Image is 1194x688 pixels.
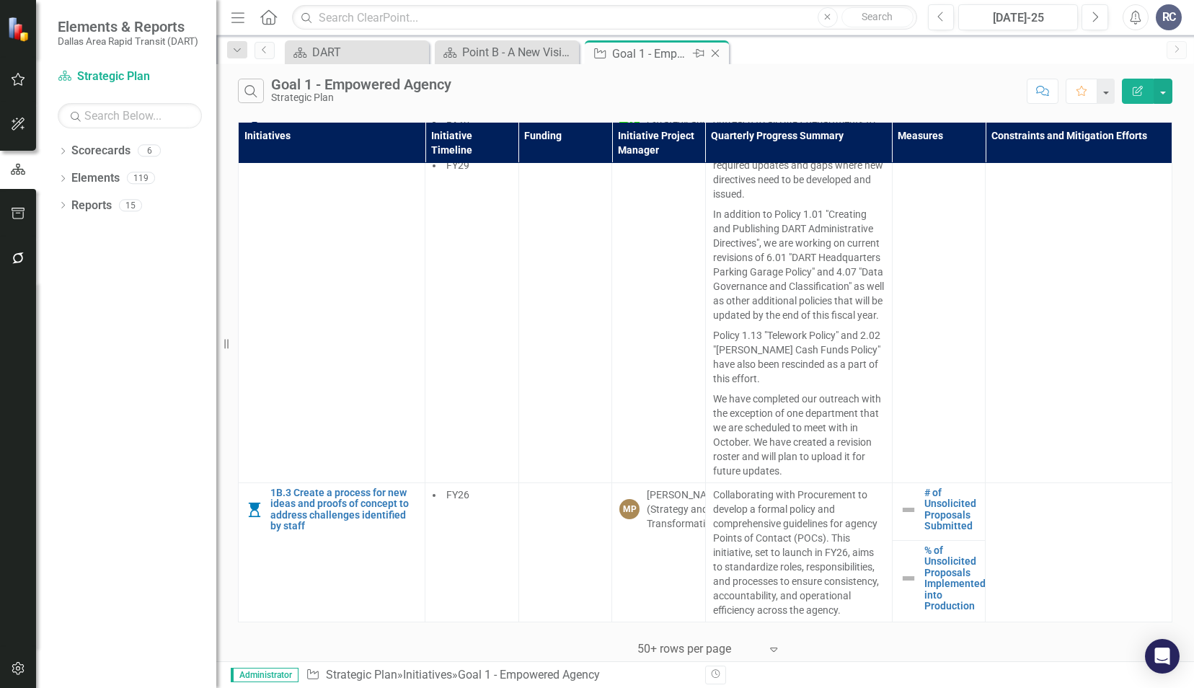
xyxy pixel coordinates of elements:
img: Not Defined [900,570,917,587]
div: 119 [127,172,155,185]
td: Double-Click to Edit Right Click for Context Menu [239,96,425,483]
img: ClearPoint Strategy [7,17,32,42]
div: [PERSON_NAME] (Strategy and Transformation) [647,488,724,531]
a: DART [288,43,425,61]
p: In addition to Policy 1.01 "Creating and Publishing DART Administrative Directives", we are worki... [713,204,885,325]
td: Double-Click to Edit [518,483,612,622]
p: Policy 1.13 "Telework Policy" and 2.02 "[PERSON_NAME] Cash Funds Policy" have also been rescinded... [713,325,885,389]
input: Search ClearPoint... [292,5,916,30]
td: Double-Click to Edit [705,483,892,622]
div: DART [312,43,425,61]
img: Not Defined [900,501,917,519]
button: [DATE]-25 [958,4,1078,30]
div: MP [619,499,640,519]
a: Initiatives [403,668,452,682]
span: FY26 [446,489,469,500]
div: [DATE]-25 [963,9,1073,27]
a: 1B.3 Create a process for new ideas and proofs of concept to address challenges identified by staff [270,488,417,532]
div: 6 [138,145,161,157]
td: Double-Click to Edit [425,96,519,483]
td: Double-Click to Edit [612,96,706,483]
div: » » [306,667,694,684]
a: Strategic Plan [326,668,397,682]
td: Double-Click to Edit Right Click for Context Menu [239,483,425,622]
span: Elements & Reports [58,18,198,35]
div: Point B - A New Vision for Mobility in [GEOGRAPHIC_DATA][US_STATE] [462,43,575,61]
div: 15 [119,199,142,211]
div: Strategic Plan [271,92,451,103]
td: Double-Click to Edit [518,96,612,483]
span: Administrator [231,668,298,682]
input: Search Below... [58,103,202,128]
td: Double-Click to Edit Right Click for Context Menu [892,540,986,622]
button: RC [1156,4,1182,30]
a: % of Unsolicited Proposals Implemented into Production [924,545,986,612]
div: Goal 1 - Empowered Agency [612,45,689,63]
a: Scorecards [71,143,131,159]
td: Double-Click to Edit [705,96,892,483]
span: Search [862,11,893,22]
span: FY29 [446,159,469,171]
td: Double-Click to Edit [986,483,1172,622]
p: We have completed our outreach with the exception of one department that we are scheduled to meet... [713,389,885,478]
a: Point B - A New Vision for Mobility in [GEOGRAPHIC_DATA][US_STATE] [438,43,575,61]
td: Double-Click to Edit Right Click for Context Menu [892,483,986,541]
a: # of Unsolicited Proposals Submitted [924,488,978,532]
p: Collaborating with Procurement to develop a formal policy and comprehensive guidelines for agency... [713,488,885,617]
td: Double-Click to Edit [612,483,706,622]
div: Goal 1 - Empowered Agency [458,668,600,682]
small: Dallas Area Rapid Transit (DART) [58,35,198,47]
a: Reports [71,198,112,214]
img: Initiated [246,501,263,519]
a: Elements [71,170,120,187]
a: Strategic Plan [58,69,202,85]
td: Double-Click to Edit [986,96,1172,483]
td: Double-Click to Edit [425,483,519,622]
button: Search [841,7,914,27]
div: Goal 1 - Empowered Agency [271,76,451,92]
div: Open Intercom Messenger [1145,639,1180,674]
